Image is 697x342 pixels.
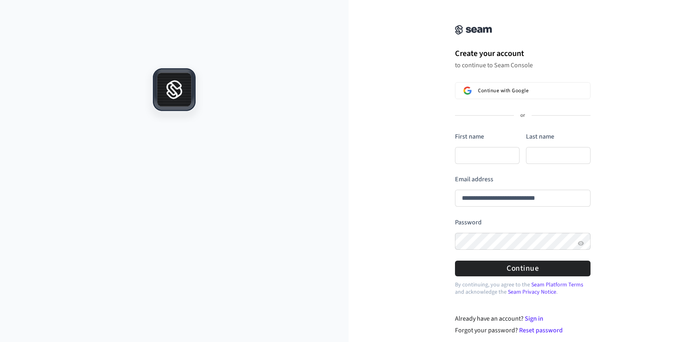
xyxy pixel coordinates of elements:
button: Show password [576,238,586,248]
label: First name [455,132,484,141]
button: Continue [455,261,591,276]
label: Email address [455,175,493,184]
label: Password [455,218,482,227]
button: Sign in with GoogleContinue with Google [455,82,591,99]
div: Already have an account? [455,314,591,323]
a: Seam Privacy Notice [508,288,556,296]
p: By continuing, you agree to the and acknowledge the . [455,281,591,296]
img: Seam Console [455,25,492,35]
p: to continue to Seam Console [455,61,591,69]
a: Sign in [525,314,543,323]
a: Reset password [519,326,563,335]
span: Continue with Google [478,87,528,94]
div: Forgot your password? [455,325,591,335]
label: Last name [526,132,554,141]
a: Seam Platform Terms [531,281,583,289]
h1: Create your account [455,48,591,60]
img: Sign in with Google [463,87,472,95]
p: or [520,112,525,119]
